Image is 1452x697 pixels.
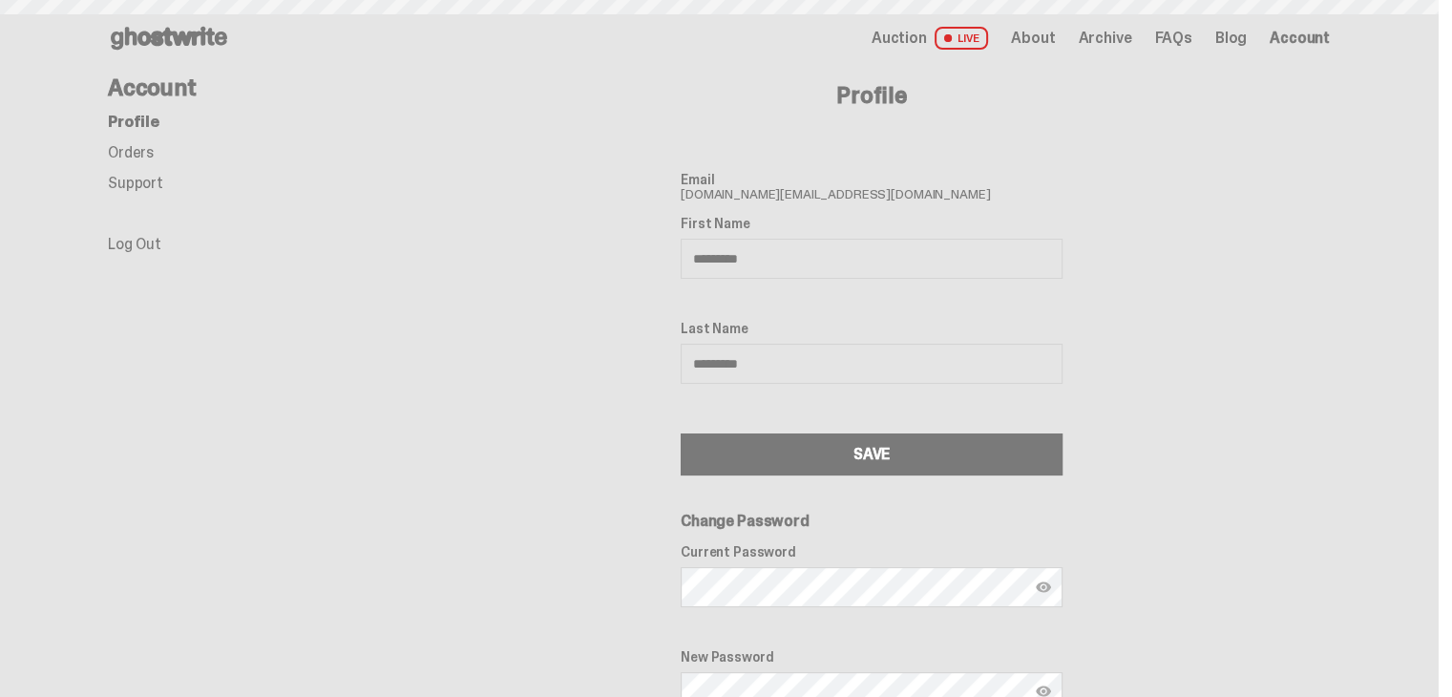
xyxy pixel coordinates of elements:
[872,27,988,50] a: Auction LIVE
[681,649,1063,665] label: New Password
[1270,31,1330,46] a: Account
[872,31,927,46] span: Auction
[681,433,1063,475] button: SAVE
[681,321,1063,336] label: Last Name
[108,234,161,254] a: Log Out
[853,447,890,462] div: SAVE
[681,216,1063,231] label: First Name
[681,544,1063,560] label: Current Password
[413,84,1330,107] h4: Profile
[1078,31,1131,46] a: Archive
[108,112,159,132] a: Profile
[681,172,1063,187] label: Email
[1011,31,1055,46] a: About
[1215,31,1247,46] a: Blog
[108,142,154,162] a: Orders
[681,172,1063,201] span: [DOMAIN_NAME][EMAIL_ADDRESS][DOMAIN_NAME]
[108,76,413,99] h4: Account
[935,27,989,50] span: LIVE
[1154,31,1191,46] a: FAQs
[681,514,1063,529] h6: Change Password
[108,173,163,193] a: Support
[1036,580,1051,595] img: Show password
